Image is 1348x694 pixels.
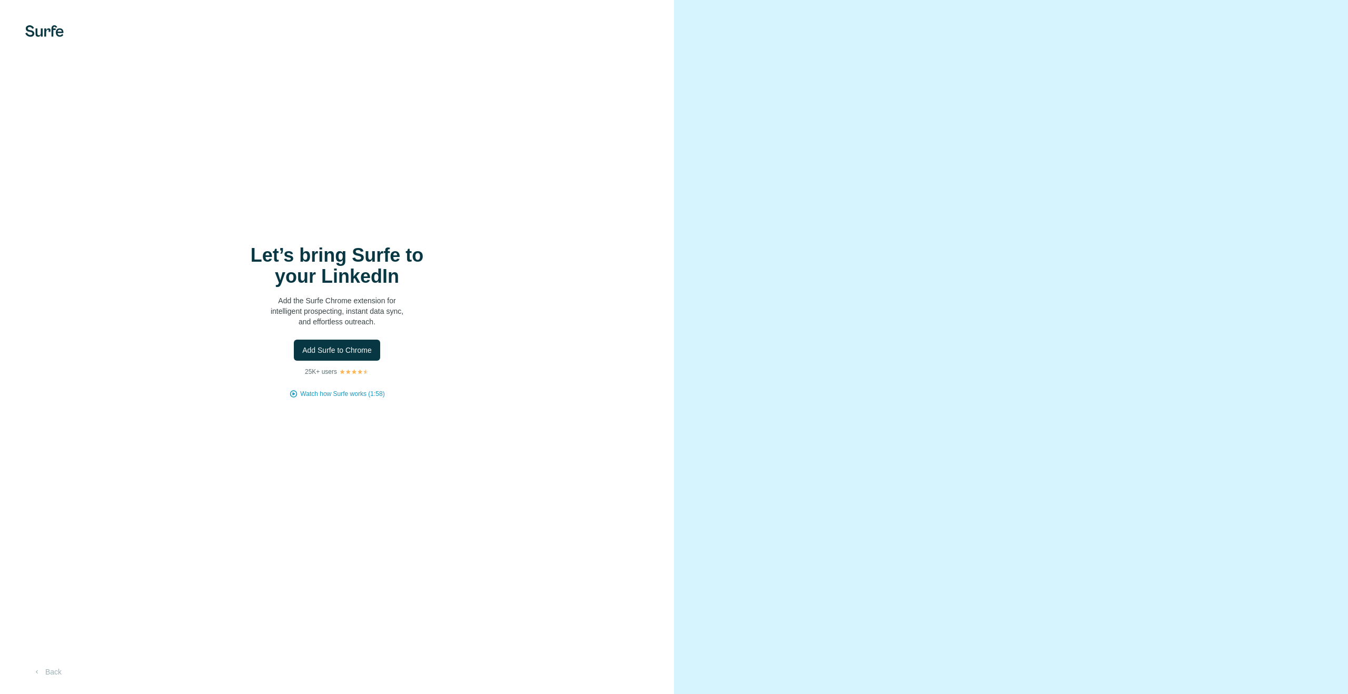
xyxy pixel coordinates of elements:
h1: Let’s bring Surfe to your LinkedIn [232,245,442,287]
p: Add the Surfe Chrome extension for intelligent prospecting, instant data sync, and effortless out... [232,295,442,327]
img: Rating Stars [339,369,369,375]
button: Watch how Surfe works (1:58) [300,389,384,399]
button: Add Surfe to Chrome [294,340,380,361]
button: Back [25,662,69,681]
p: 25K+ users [305,367,337,376]
span: Add Surfe to Chrome [302,345,372,355]
img: Surfe's logo [25,25,64,37]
